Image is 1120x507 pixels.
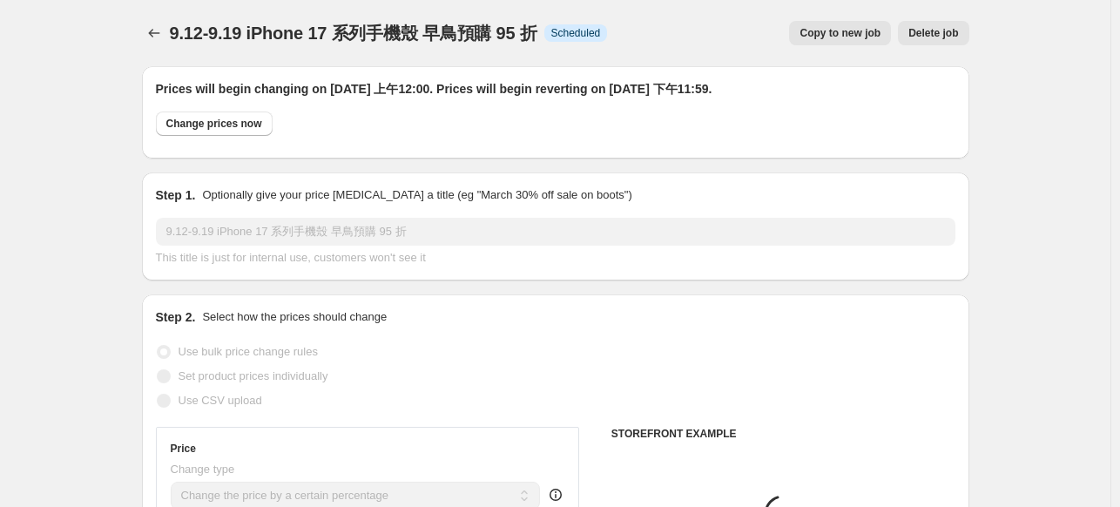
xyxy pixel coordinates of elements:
button: Price change jobs [142,21,166,45]
span: Change type [171,463,235,476]
span: Use bulk price change rules [179,345,318,358]
span: Delete job [908,26,958,40]
p: Select how the prices should change [202,308,387,326]
span: This title is just for internal use, customers won't see it [156,251,426,264]
h6: STOREFRONT EXAMPLE [611,427,955,441]
h3: Price [171,442,196,456]
span: Use CSV upload [179,394,262,407]
span: Change prices now [166,117,262,131]
button: Delete job [898,21,968,45]
span: Scheduled [551,26,601,40]
h2: Step 2. [156,308,196,326]
button: Change prices now [156,112,273,136]
div: help [547,486,564,504]
p: Optionally give your price [MEDICAL_DATA] a title (eg "March 30% off sale on boots") [202,186,631,204]
h2: Prices will begin changing on [DATE] 上午12:00. Prices will begin reverting on [DATE] 下午11:59. [156,80,955,98]
span: 9.12-9.19 iPhone 17 系列手機殼 早鳥預購 95 折 [170,24,537,43]
span: Set product prices individually [179,369,328,382]
input: 30% off holiday sale [156,218,955,246]
h2: Step 1. [156,186,196,204]
span: Copy to new job [800,26,880,40]
button: Copy to new job [789,21,891,45]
